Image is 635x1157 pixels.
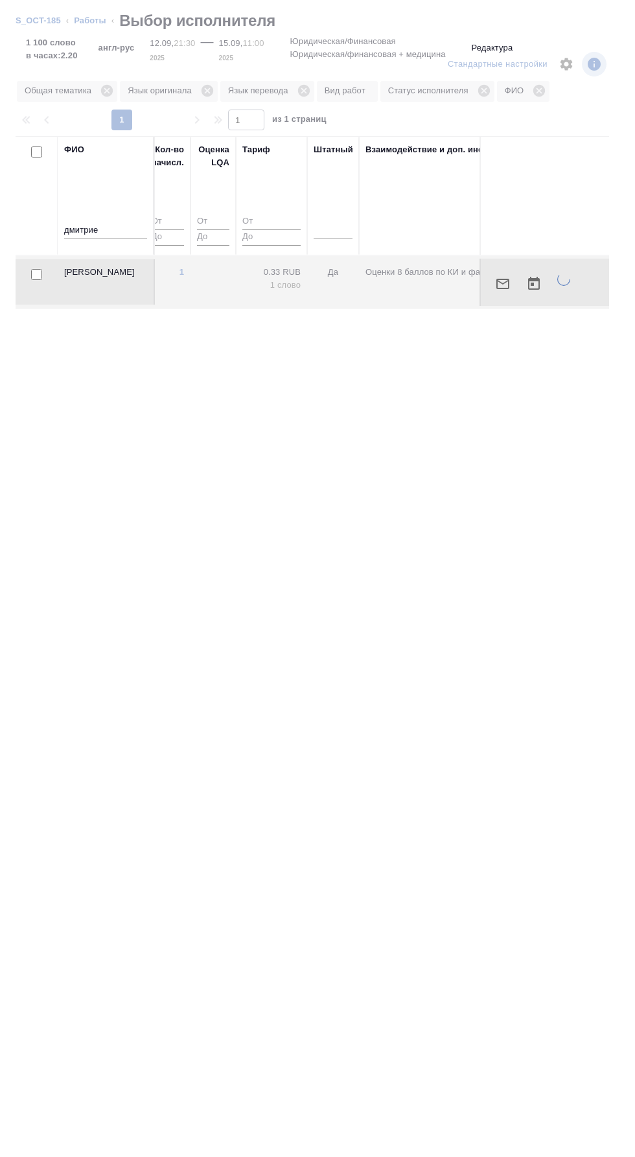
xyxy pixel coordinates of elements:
[152,214,184,230] input: От
[197,229,229,246] input: До
[472,41,513,54] p: Редактура
[152,143,184,169] div: Кол-во начисл.
[152,229,184,246] input: До
[314,143,353,156] div: Штатный
[197,143,229,169] div: Оценка LQA
[31,269,42,280] input: Выбери исполнителей, чтобы отправить приглашение на работу
[365,143,522,156] div: Взаимодействие и доп. информация
[197,214,229,230] input: От
[242,214,301,230] input: От
[64,143,84,156] div: ФИО
[487,268,518,299] button: Отправить предложение о работе
[242,143,270,156] div: Тариф
[242,229,301,246] input: До
[58,259,155,305] td: [PERSON_NAME]
[518,268,549,299] button: Открыть календарь загрузки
